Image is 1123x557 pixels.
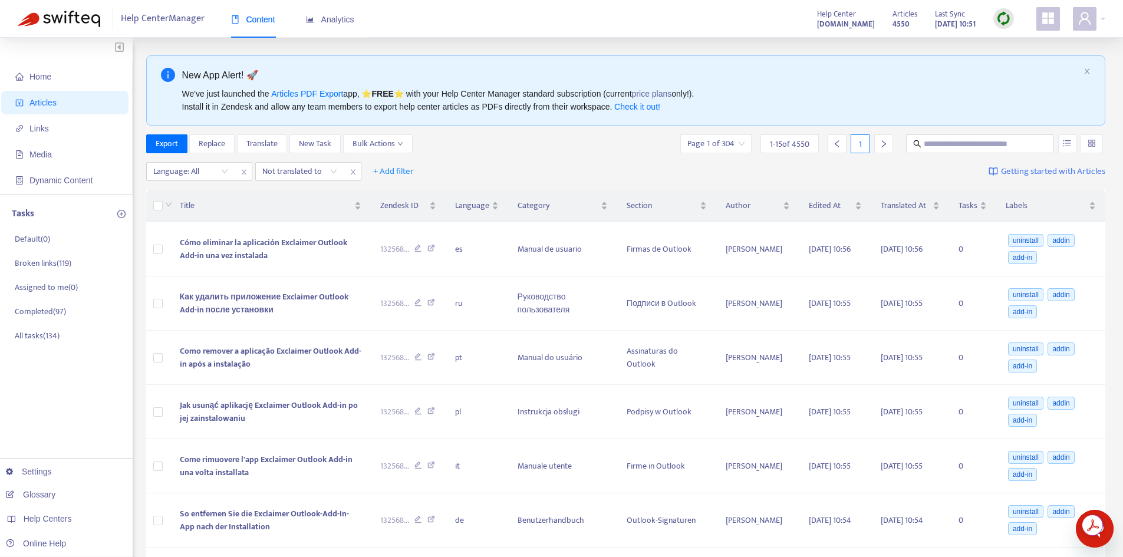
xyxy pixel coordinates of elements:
[809,351,851,364] span: [DATE] 10:55
[29,124,49,133] span: Links
[6,539,66,548] a: Online Help
[833,140,841,148] span: left
[306,15,314,24] span: area-chart
[15,233,50,245] p: Default ( 0 )
[446,222,508,276] td: es
[15,150,24,159] span: file-image
[935,18,976,31] strong: [DATE] 10:51
[199,137,225,150] span: Replace
[1048,234,1074,247] span: addin
[1006,199,1086,212] span: Labels
[881,459,923,473] span: [DATE] 10:55
[627,199,697,212] span: Section
[345,165,361,179] span: close
[716,385,799,439] td: [PERSON_NAME]
[716,331,799,385] td: [PERSON_NAME]
[770,138,809,150] span: 1 - 15 of 4550
[881,405,923,418] span: [DATE] 10:55
[617,439,716,493] td: Firme in Outlook
[809,459,851,473] span: [DATE] 10:55
[508,493,617,548] td: Benutzerhandbuch
[1008,234,1043,247] span: uninstall
[817,18,875,31] strong: [DOMAIN_NAME]
[881,199,930,212] span: Translated At
[1008,397,1043,410] span: uninstall
[236,165,252,179] span: close
[380,199,427,212] span: Zendesk ID
[799,190,871,222] th: Edited At
[246,137,278,150] span: Translate
[446,276,508,331] td: ru
[299,137,331,150] span: New Task
[1008,505,1043,518] span: uninstall
[989,167,998,176] img: image-link
[617,190,716,222] th: Section
[121,8,205,30] span: Help Center Manager
[1041,11,1055,25] span: appstore
[12,207,34,221] p: Tasks
[726,199,780,212] span: Author
[913,140,921,148] span: search
[180,344,361,371] span: Como remover a aplicação Exclaimer Outlook Add-in após a instalação
[170,190,371,222] th: Title
[1008,468,1037,481] span: add-in
[231,15,275,24] span: Content
[996,11,1011,26] img: sync.dc5367851b00ba804db3.png
[182,87,1079,113] div: We've just launched the app, ⭐ ⭐️ with your Help Center Manager standard subscription (current on...
[237,134,287,153] button: Translate
[716,439,799,493] td: [PERSON_NAME]
[18,11,100,27] img: Swifteq
[1048,505,1074,518] span: addin
[180,507,349,533] span: So entfernen Sie die Exclaimer Outlook-Add-In-App nach der Installation
[1008,251,1037,264] span: add-in
[1058,134,1076,153] button: unordered-list
[1076,510,1114,548] iframe: Button to launch messaging window
[809,513,851,527] span: [DATE] 10:54
[508,331,617,385] td: Manual do usuário
[189,134,235,153] button: Replace
[716,190,799,222] th: Author
[617,331,716,385] td: Assinaturas do Outlook
[893,18,910,31] strong: 4550
[949,331,996,385] td: 0
[343,134,413,153] button: Bulk Actionsdown
[959,199,977,212] span: Tasks
[880,140,888,148] span: right
[817,8,856,21] span: Help Center
[1084,68,1091,75] button: close
[446,493,508,548] td: de
[446,331,508,385] td: pt
[15,176,24,184] span: container
[380,514,409,527] span: 132568 ...
[231,15,239,24] span: book
[15,124,24,133] span: link
[935,8,965,21] span: Last Sync
[617,276,716,331] td: Подписи в Outlook
[632,89,672,98] a: price plans
[989,162,1105,181] a: Getting started with Articles
[508,439,617,493] td: Manuale utente
[949,222,996,276] td: 0
[1008,451,1043,464] span: uninstall
[446,385,508,439] td: pl
[380,297,409,310] span: 132568 ...
[1048,342,1074,355] span: addin
[1048,451,1074,464] span: addin
[508,385,617,439] td: Instrukcja obsługi
[1008,522,1037,535] span: add-in
[15,305,66,318] p: Completed ( 97 )
[1048,288,1074,301] span: addin
[809,296,851,310] span: [DATE] 10:55
[1008,360,1037,373] span: add-in
[180,199,353,212] span: Title
[180,290,349,317] span: Как удалить приложение Exclaimer Outlook Add-in после установки
[817,17,875,31] a: [DOMAIN_NAME]
[353,137,403,150] span: Bulk Actions
[949,276,996,331] td: 0
[809,405,851,418] span: [DATE] 10:55
[29,176,93,185] span: Dynamic Content
[180,398,358,425] span: Jak usunąć aplikację Exclaimer Outlook Add-in po jej zainstalowaniu
[161,68,175,82] span: info-circle
[716,276,799,331] td: [PERSON_NAME]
